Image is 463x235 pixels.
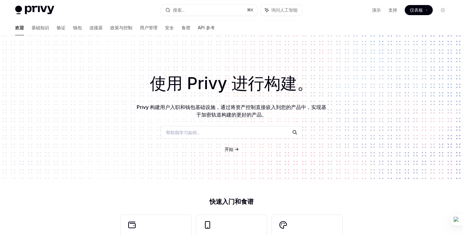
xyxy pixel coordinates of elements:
img: 灯光标志 [15,6,54,14]
font: 快速入门和食谱 [209,198,254,205]
font: 钱包 [73,25,82,30]
font: 验证 [57,25,66,30]
font: 用户管理 [140,25,157,30]
font: 询问人工智能 [271,7,298,13]
font: 连接器 [89,25,103,30]
a: API 参考 [198,20,215,35]
font: 基础知识 [31,25,49,30]
font: Privy 构建用户入职和钱包基础设施，通过将资产控制直接嵌入到您的产品中，实现基于加密轨道构建的更好的产品。 [137,104,326,118]
font: 开始 [225,146,233,152]
a: 基础知识 [31,20,49,35]
a: 仪表板 [405,5,433,15]
a: 验证 [57,20,66,35]
a: 用户管理 [140,20,157,35]
a: 安全 [165,20,174,35]
button: 搜索...⌘K [161,4,257,16]
a: 开始 [225,146,233,152]
font: 欢迎 [15,25,24,30]
a: 政策与控制 [110,20,132,35]
button: 切换暗模式 [438,5,448,15]
font: 帮助我学习如何... [166,130,200,135]
a: 支持 [388,7,397,13]
button: 询问人工智能 [260,4,302,16]
a: 钱包 [73,20,82,35]
a: 连接器 [89,20,103,35]
font: K [251,8,254,12]
a: 演示 [372,7,381,13]
font: 仪表板 [410,7,423,13]
font: 搜索... [173,7,185,13]
font: ⌘ [247,8,251,12]
font: 安全 [165,25,174,30]
a: 欢迎 [15,20,24,35]
font: API 参考 [198,25,215,30]
font: 食谱 [181,25,190,30]
font: 政策与控制 [110,25,132,30]
font: 使用 Privy 进行构建。 [150,73,313,93]
a: 食谱 [181,20,190,35]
